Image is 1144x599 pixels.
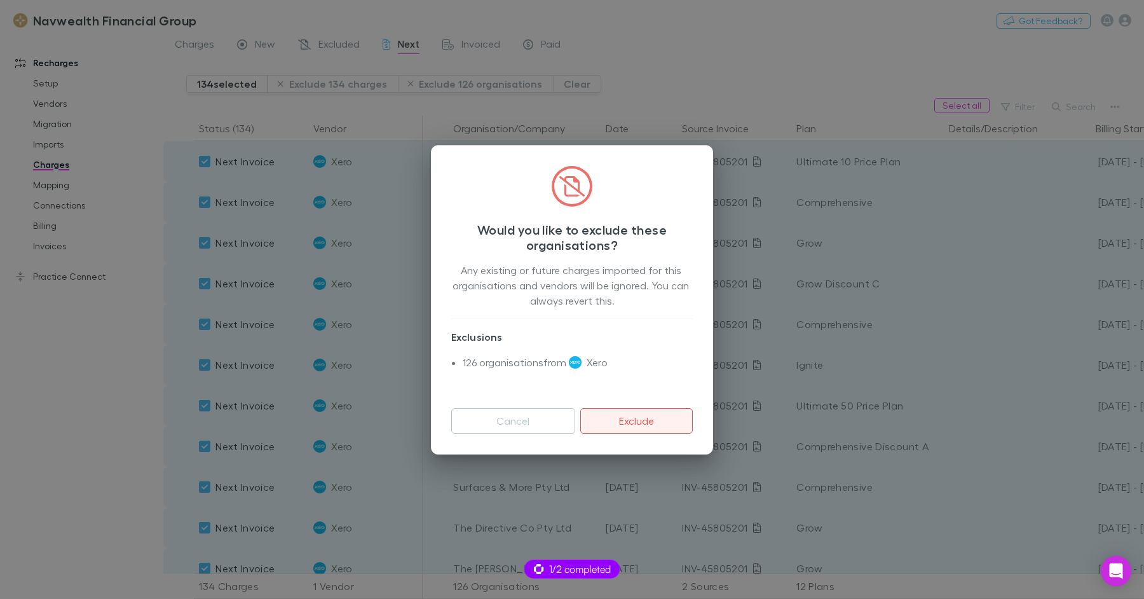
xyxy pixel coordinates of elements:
div: Any existing or future charges imported for this organisations and vendors will be ignored. You c... [451,263,693,383]
button: Cancel [451,408,575,434]
h3: Would you like to exclude these organisations? [451,222,693,252]
img: Xero's Logo [569,356,582,369]
li: 126 organisations from [463,355,693,383]
div: Open Intercom Messenger [1101,556,1131,586]
button: Exclude [580,408,693,434]
p: Exclusions [451,329,693,345]
span: Xero [587,355,608,370]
